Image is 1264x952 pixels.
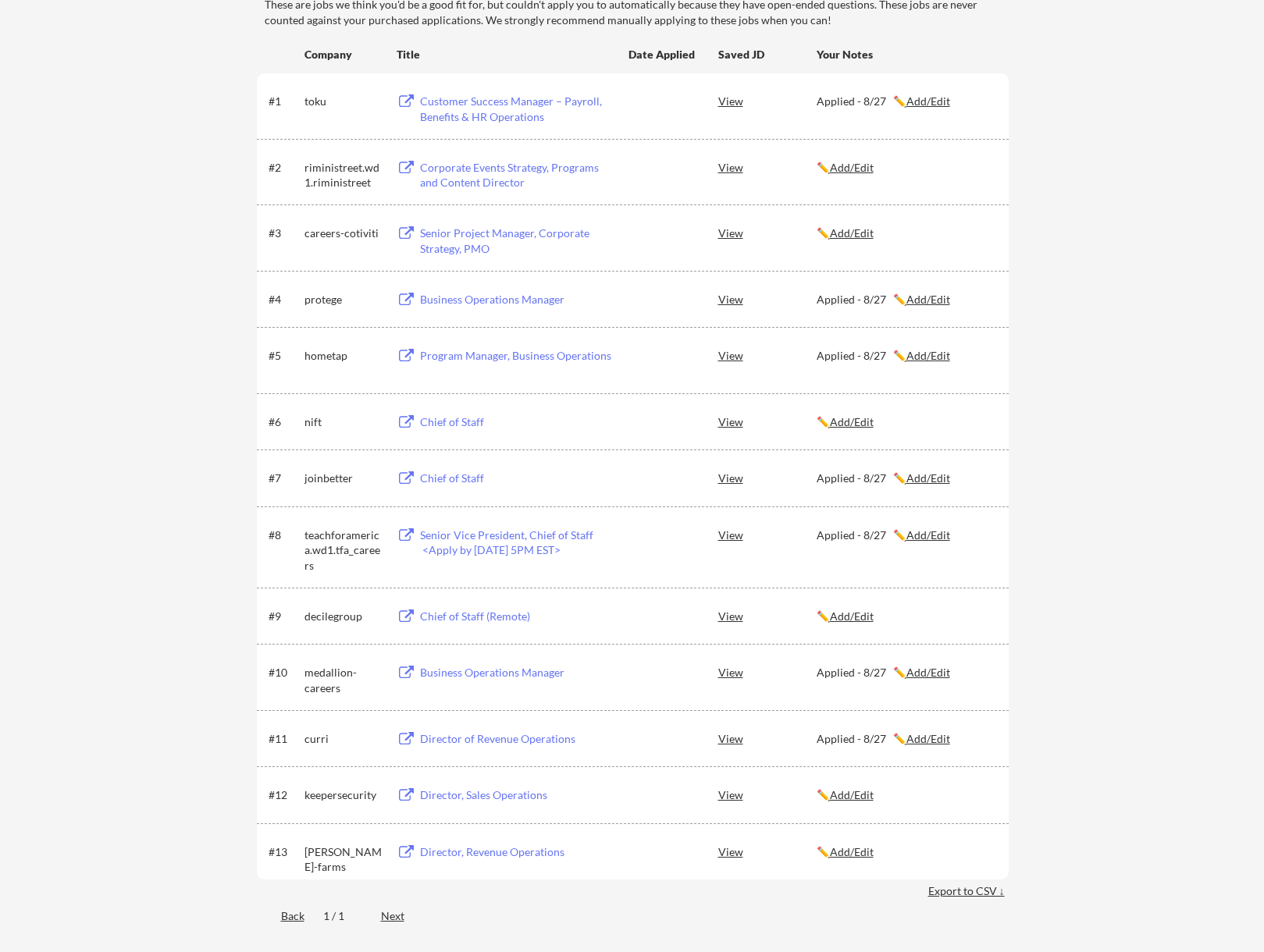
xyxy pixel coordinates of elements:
[420,348,614,364] div: Program Manager, Business Operations
[906,471,950,485] u: Add/Edit
[304,47,383,62] div: Company
[830,788,874,801] u: Add/Edit
[420,609,614,624] div: Chief of Staff (Remote)
[928,883,1009,899] div: Export to CSV ↓
[718,837,817,865] div: View
[906,349,950,362] u: Add/Edit
[817,94,995,109] div: Applied - 8/27 ✏️
[718,218,817,247] div: View
[323,908,362,924] div: 1 / 1
[269,160,299,176] div: #2
[420,787,614,803] div: Director, Sales Operations
[718,87,817,115] div: View
[718,520,817,549] div: View
[420,528,614,558] div: Senior Vice President, Chief of Staff <Apply by [DATE] 5PM EST>
[420,731,614,747] div: Director of Revenue Operations
[420,160,614,190] div: Corporate Events Strategy, Programs and Content Director
[304,292,383,307] div: protege
[269,292,299,307] div: #4
[906,94,950,108] u: Add/Edit
[830,845,874,858] u: Add/Edit
[269,94,299,109] div: #1
[718,780,817,808] div: View
[269,226,299,241] div: #3
[718,658,817,686] div: View
[304,226,383,241] div: careers-cotiviti
[817,787,995,803] div: ✏️
[830,161,874,174] u: Add/Edit
[906,528,950,542] u: Add/Edit
[817,731,995,747] div: Applied - 8/27 ✏️
[420,292,614,307] div: Business Operations Manager
[817,348,995,364] div: Applied - 8/27 ✏️
[269,844,299,860] div: #13
[304,160,383,190] div: riministreet.wd1.riministreet
[304,731,383,747] div: curri
[817,226,995,241] div: ✏️
[817,414,995,430] div: ✏️
[269,665,299,680] div: #10
[397,47,614,62] div: Title
[718,153,817,181] div: View
[269,471,299,486] div: #7
[269,528,299,543] div: #8
[304,528,383,574] div: teachforamerica.wd1.tfa_careers
[304,787,383,803] div: keepersecurity
[420,226,614,256] div: Senior Project Manager, Corporate Strategy, PMO
[817,665,995,680] div: Applied - 8/27 ✏️
[304,94,383,109] div: toku
[817,471,995,486] div: Applied - 8/27 ✏️
[304,471,383,486] div: joinbetter
[817,609,995,624] div: ✏️
[420,94,614,124] div: Customer Success Manager – Payroll, Benefits & HR Operations
[257,908,304,924] div: Back
[817,292,995,307] div: Applied - 8/27 ✏️
[420,414,614,430] div: Chief of Staff
[269,609,299,624] div: #9
[269,731,299,747] div: #11
[304,414,383,430] div: nift
[718,407,817,435] div: View
[817,47,995,62] div: Your Notes
[718,464,817,492] div: View
[718,602,817,630] div: View
[420,844,614,860] div: Director, Revenue Operations
[830,415,874,428] u: Add/Edit
[269,414,299,430] div: #6
[906,293,950,306] u: Add/Edit
[830,226,874,240] u: Add/Edit
[830,609,874,623] u: Add/Edit
[718,341,817,369] div: View
[718,724,817,752] div: View
[420,665,614,680] div: Business Operations Manager
[304,609,383,624] div: decilegroup
[269,787,299,803] div: #12
[906,666,950,679] u: Add/Edit
[304,844,383,875] div: [PERSON_NAME]-farms
[628,47,697,62] div: Date Applied
[718,285,817,313] div: View
[304,348,383,364] div: hometap
[817,160,995,176] div: ✏️
[269,348,299,364] div: #5
[718,40,817,68] div: Saved JD
[304,665,383,695] div: medallion-careers
[817,844,995,860] div: ✏️
[420,471,614,486] div: Chief of Staff
[906,732,950,745] u: Add/Edit
[381,908,422,924] div: Next
[817,528,995,543] div: Applied - 8/27 ✏️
